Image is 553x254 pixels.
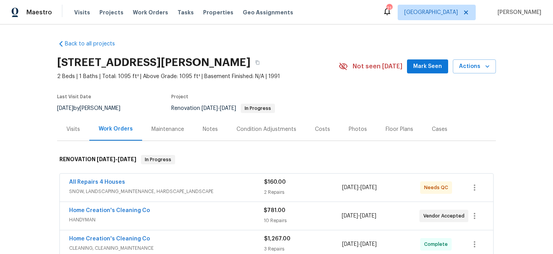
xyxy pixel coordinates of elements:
div: RENOVATION [DATE]-[DATE]In Progress [57,147,496,172]
span: Vendor Accepted [423,212,468,220]
span: Renovation [171,106,275,111]
span: In Progress [242,106,274,111]
div: Floor Plans [386,125,413,133]
span: Complete [424,240,451,248]
span: Visits [74,9,90,16]
span: $160.00 [264,179,286,185]
div: Costs [315,125,330,133]
h2: [STREET_ADDRESS][PERSON_NAME] [57,59,250,66]
a: Back to all projects [57,40,132,48]
div: 10 Repairs [264,217,341,224]
div: 2 Repairs [264,188,342,196]
span: Properties [203,9,233,16]
span: SNOW, LANDSCAPING_MAINTENANCE, HARDSCAPE_LANDSCAPE [69,188,264,195]
div: 3 Repairs [264,245,342,253]
div: Condition Adjustments [237,125,296,133]
span: Mark Seen [413,62,442,71]
span: [PERSON_NAME] [494,9,541,16]
span: Work Orders [133,9,168,16]
a: All Repairs 4 Houses [69,179,125,185]
span: [DATE] [202,106,218,111]
div: Work Orders [99,125,133,133]
h6: RENOVATION [59,155,136,164]
span: Needs QC [424,184,451,191]
div: 21 [386,5,392,12]
span: 2 Beds | 1 Baths | Total: 1095 ft² | Above Grade: 1095 ft² | Basement Finished: N/A | 1991 [57,73,339,80]
div: Cases [432,125,447,133]
span: [GEOGRAPHIC_DATA] [404,9,458,16]
span: Tasks [177,10,194,15]
span: Maestro [26,9,52,16]
span: Not seen [DATE] [353,63,402,70]
span: HANDYMAN [69,216,264,224]
div: by [PERSON_NAME] [57,104,130,113]
a: Home Creation's Cleaning Co [69,236,150,242]
span: - [97,157,136,162]
span: - [202,106,236,111]
span: [DATE] [57,106,73,111]
span: [DATE] [220,106,236,111]
button: Mark Seen [407,59,448,74]
div: Notes [203,125,218,133]
span: [DATE] [360,213,376,219]
span: Actions [459,62,490,71]
span: [DATE] [360,242,377,247]
span: $781.00 [264,208,285,213]
span: - [342,212,376,220]
div: Photos [349,125,367,133]
button: Copy Address [250,56,264,70]
span: [DATE] [360,185,377,190]
span: [DATE] [342,213,358,219]
span: - [342,240,377,248]
span: [DATE] [118,157,136,162]
button: Actions [453,59,496,74]
span: In Progress [142,156,174,164]
span: CLEANING, CLEANING_MAINTENANCE [69,244,264,252]
a: Home Creation's Cleaning Co [69,208,150,213]
span: Last Visit Date [57,94,91,99]
span: - [342,184,377,191]
div: Visits [66,125,80,133]
span: Geo Assignments [243,9,293,16]
div: Maintenance [151,125,184,133]
span: [DATE] [97,157,115,162]
span: Projects [99,9,123,16]
span: [DATE] [342,242,358,247]
span: Project [171,94,188,99]
span: $1,267.00 [264,236,290,242]
span: [DATE] [342,185,358,190]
